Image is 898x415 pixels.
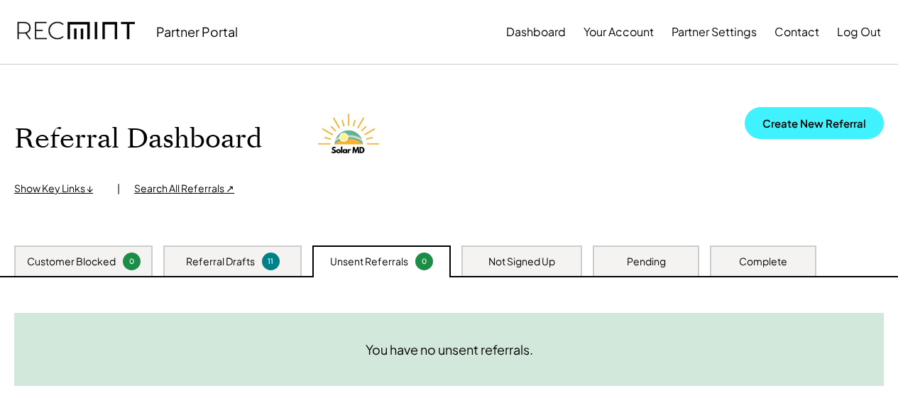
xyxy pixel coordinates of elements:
[488,255,555,269] div: Not Signed Up
[186,255,255,269] div: Referral Drafts
[117,182,120,196] div: |
[17,8,135,56] img: recmint-logotype%403x.png
[125,256,138,267] div: 0
[627,255,666,269] div: Pending
[745,107,884,139] button: Create New Referral
[134,182,234,196] div: Search All Referrals ↗
[417,256,431,267] div: 0
[837,18,881,46] button: Log Out
[312,100,390,178] img: Solar%20MD%20LOgo.png
[27,255,116,269] div: Customer Blocked
[366,341,533,358] div: You have no unsent referrals.
[14,182,103,196] div: Show Key Links ↓
[264,256,278,267] div: 11
[14,123,262,156] h1: Referral Dashboard
[584,18,654,46] button: Your Account
[672,18,757,46] button: Partner Settings
[774,18,819,46] button: Contact
[739,255,787,269] div: Complete
[506,18,566,46] button: Dashboard
[156,23,238,40] div: Partner Portal
[330,255,408,269] div: Unsent Referrals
